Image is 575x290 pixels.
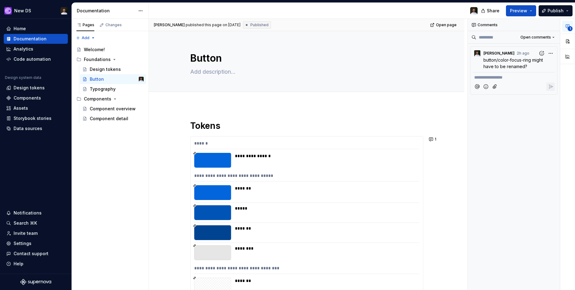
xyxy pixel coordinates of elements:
[80,64,146,74] a: Design tokens
[139,77,144,82] img: Tomas
[250,22,269,27] span: Published
[186,22,240,27] div: published this page on [DATE]
[4,124,68,133] a: Data sources
[90,66,121,72] div: Design tokens
[518,33,557,42] button: Open comments
[4,103,68,113] a: Assets
[14,95,41,101] div: Components
[105,22,122,27] div: Changes
[4,34,68,44] a: Documentation
[4,54,68,64] a: Code automation
[474,50,480,56] img: Tomas
[190,120,423,131] h1: Tokens
[483,51,515,56] span: [PERSON_NAME]
[82,35,89,40] span: Add
[5,75,41,80] div: Design system data
[537,49,546,57] button: Add reaction
[14,115,51,121] div: Storybook stories
[84,96,111,102] div: Components
[4,218,68,228] button: Search ⌘K
[14,85,45,91] div: Design tokens
[4,249,68,259] button: Contact support
[427,135,439,144] button: 1
[4,93,68,103] a: Components
[14,125,42,132] div: Data sources
[90,116,128,122] div: Component detail
[1,4,70,17] button: New DSTomas
[76,22,94,27] div: Pages
[80,84,146,94] a: Typography
[14,210,42,216] div: Notifications
[90,76,104,82] div: Button
[428,21,459,29] a: Open page
[4,7,12,14] img: ea0f8e8f-8665-44dd-b89f-33495d2eb5f1.png
[4,228,68,238] a: Invite team
[90,106,136,112] div: Component overview
[14,8,31,14] div: New DS
[568,26,573,31] span: 1
[14,26,26,32] div: Home
[4,239,68,248] a: Settings
[435,137,436,142] span: 1
[74,45,146,124] div: Page tree
[510,8,527,14] span: Preview
[473,83,481,91] button: Mention someone
[4,44,68,54] a: Analytics
[74,45,146,55] a: Welcome!
[14,220,37,226] div: Search ⌘K
[14,230,38,236] div: Invite team
[80,104,146,114] a: Component overview
[483,57,544,69] span: button/color-focus-ring might have to be renamed?
[74,34,97,42] button: Add
[546,49,555,57] button: More
[74,55,146,64] div: Foundations
[539,5,573,16] button: Publish
[487,8,499,14] span: Share
[4,83,68,93] a: Design tokens
[84,56,111,63] div: Foundations
[14,46,33,52] div: Analytics
[520,35,551,40] span: Open comments
[90,86,116,92] div: Typography
[154,22,185,27] span: [PERSON_NAME]
[470,7,478,14] img: Tomas
[14,36,47,42] div: Documentation
[4,208,68,218] button: Notifications
[14,240,31,247] div: Settings
[546,83,555,91] button: Reply
[84,47,105,53] div: Welcome!
[80,114,146,124] a: Component detail
[506,5,536,16] button: Preview
[20,279,51,285] svg: Supernova Logo
[4,259,68,269] button: Help
[482,83,490,91] button: Add emoji
[14,251,48,257] div: Contact support
[14,56,51,62] div: Code automation
[436,22,457,27] span: Open page
[478,5,503,16] button: Share
[4,24,68,34] a: Home
[189,51,422,66] textarea: Button
[74,94,146,104] div: Components
[14,261,23,267] div: Help
[548,8,564,14] span: Publish
[14,105,28,111] div: Assets
[60,7,68,14] img: Tomas
[4,113,68,123] a: Storybook stories
[77,8,135,14] div: Documentation
[468,19,560,31] div: Comments
[473,72,555,81] div: Composer editor
[80,74,146,84] a: ButtonTomas
[491,83,499,91] button: Attach files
